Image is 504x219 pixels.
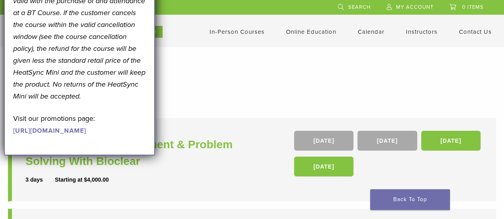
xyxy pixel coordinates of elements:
a: [DATE] [294,157,353,176]
a: [DATE] [357,131,417,151]
h1: In-Person Courses [16,73,488,89]
a: [DATE] [421,131,480,151]
a: In-Person Courses [210,28,265,35]
div: 3 days [25,176,55,184]
a: Instructors [406,28,437,35]
div: , , , [294,131,482,180]
span: My Account [396,4,433,10]
span: 0 items [462,4,484,10]
p: Visit our promotions page: [13,112,146,136]
div: Starting at $4,000.00 [55,176,109,184]
span: Search [348,4,371,10]
a: Online Education [286,28,336,35]
a: Calendar [358,28,384,35]
a: Contact Us [459,28,492,35]
a: Back To Top [370,189,450,210]
a: [URL][DOMAIN_NAME] [13,127,86,135]
a: [DATE] [294,131,353,151]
